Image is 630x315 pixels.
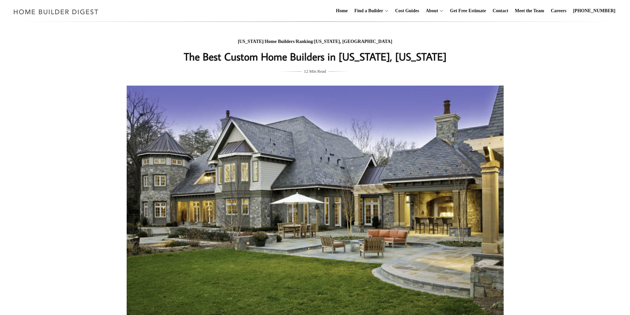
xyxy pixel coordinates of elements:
[352,0,383,21] a: Find a Builder
[570,0,618,21] a: [PHONE_NUMBER]
[490,0,511,21] a: Contact
[548,0,569,21] a: Careers
[393,0,422,21] a: Cost Guides
[11,5,102,18] img: Home Builder Digest
[447,0,489,21] a: Get Free Estimate
[238,39,264,44] a: [US_STATE]
[183,38,447,46] div: / / /
[423,0,438,21] a: About
[265,39,295,44] a: Home Builders
[296,39,313,44] a: Ranking
[304,68,326,75] span: 12 Min Read
[333,0,351,21] a: Home
[183,49,447,64] h1: The Best Custom Home Builders in [US_STATE], [US_STATE]
[512,0,547,21] a: Meet the Team
[314,39,392,44] a: [US_STATE], [GEOGRAPHIC_DATA]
